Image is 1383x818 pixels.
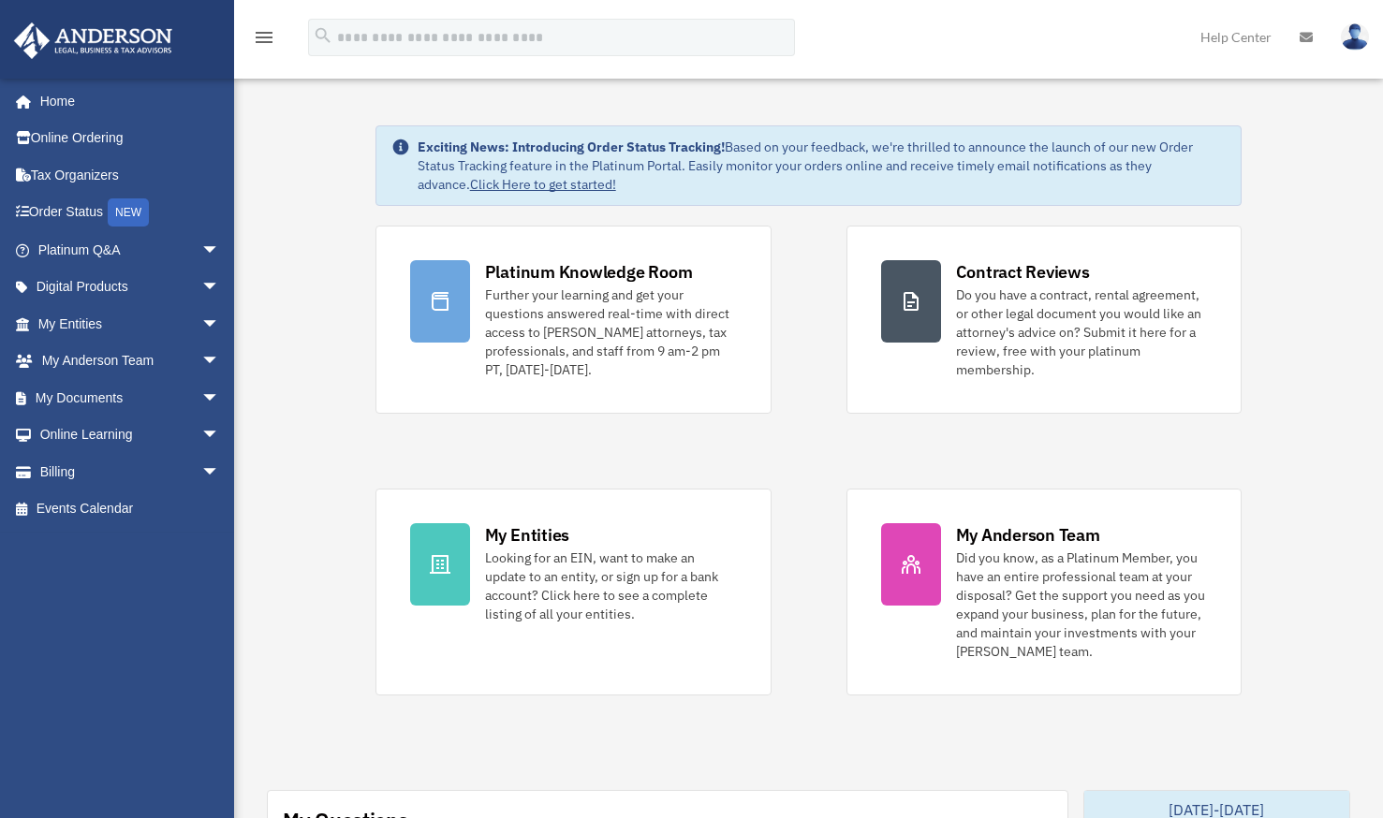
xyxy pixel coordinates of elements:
span: arrow_drop_down [201,269,239,307]
span: arrow_drop_down [201,231,239,270]
div: Did you know, as a Platinum Member, you have an entire professional team at your disposal? Get th... [956,548,1208,661]
a: Online Learningarrow_drop_down [13,416,248,454]
div: Do you have a contract, rental agreement, or other legal document you would like an attorney's ad... [956,285,1208,379]
a: Billingarrow_drop_down [13,453,248,490]
a: menu [253,33,275,49]
div: My Entities [485,523,569,547]
a: Online Ordering [13,120,248,157]
span: arrow_drop_down [201,305,239,343]
i: menu [253,26,275,49]
a: My Entitiesarrow_drop_down [13,305,248,343]
div: Looking for an EIN, want to make an update to an entity, or sign up for a bank account? Click her... [485,548,737,623]
a: Contract Reviews Do you have a contract, rental agreement, or other legal document you would like... [846,226,1243,414]
a: Digital Productsarrow_drop_down [13,269,248,306]
a: Events Calendar [13,490,248,528]
img: Anderson Advisors Platinum Portal [8,22,178,59]
i: search [313,25,333,46]
a: My Anderson Team Did you know, as a Platinum Member, you have an entire professional team at your... [846,489,1243,695]
div: Based on your feedback, we're thrilled to announce the launch of our new Order Status Tracking fe... [418,138,1227,194]
a: Click Here to get started! [470,176,616,193]
strong: Exciting News: Introducing Order Status Tracking! [418,139,725,155]
div: My Anderson Team [956,523,1100,547]
a: My Anderson Teamarrow_drop_down [13,343,248,380]
a: Platinum Q&Aarrow_drop_down [13,231,248,269]
div: NEW [108,198,149,226]
div: Platinum Knowledge Room [485,260,693,284]
a: Home [13,82,239,120]
div: Further your learning and get your questions answered real-time with direct access to [PERSON_NAM... [485,285,737,379]
a: Order StatusNEW [13,194,248,232]
a: My Documentsarrow_drop_down [13,379,248,416]
span: arrow_drop_down [201,379,239,417]
a: My Entities Looking for an EIN, want to make an update to an entity, or sign up for a bank accoun... [375,489,772,695]
a: Platinum Knowledge Room Further your learning and get your questions answered real-time with dire... [375,226,772,414]
img: User Pic [1341,23,1369,51]
span: arrow_drop_down [201,343,239,381]
span: arrow_drop_down [201,453,239,491]
a: Tax Organizers [13,156,248,194]
div: Contract Reviews [956,260,1090,284]
span: arrow_drop_down [201,416,239,455]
